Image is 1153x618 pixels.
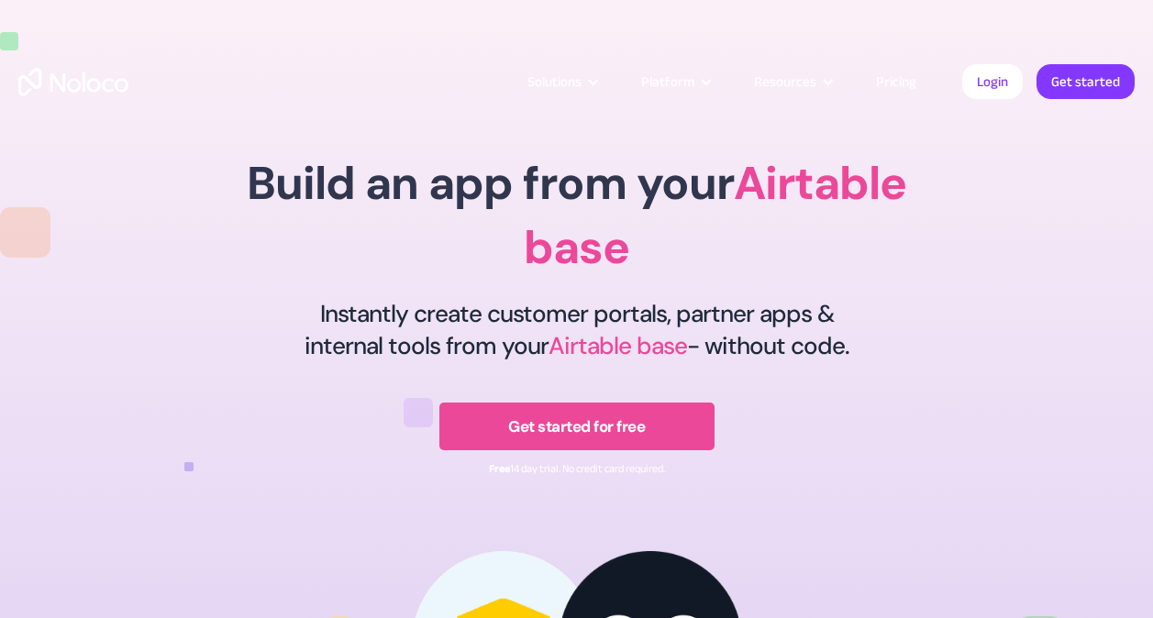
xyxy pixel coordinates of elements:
[962,64,1023,99] a: Login
[527,70,582,94] div: Solutions
[439,403,715,450] a: Get started for free
[489,458,510,479] strong: Free
[18,68,128,96] a: home
[504,70,618,94] div: Solutions
[489,458,665,480] div: 14 day trial. No credit card required.
[641,70,694,94] div: Platform
[1037,64,1135,99] a: Get started
[618,70,731,94] div: Platform
[754,70,816,94] div: Resources
[731,70,853,94] div: Resources
[549,330,687,361] span: Airtable base
[302,298,852,362] h2: Instantly create customer portals, partner apps & internal tools from your - without code.
[853,70,939,94] a: Pricing
[210,151,944,280] h1: Build an app from your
